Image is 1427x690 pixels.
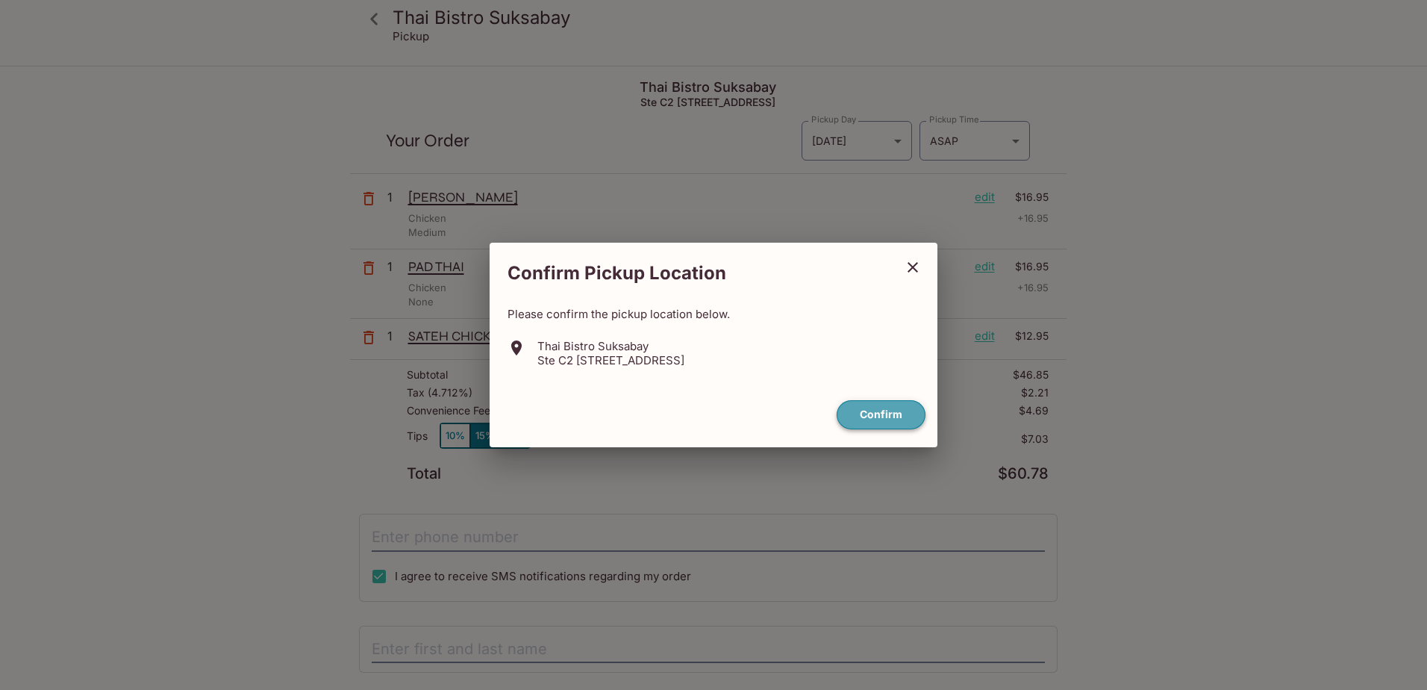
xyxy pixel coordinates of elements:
button: confirm [837,400,925,429]
h2: Confirm Pickup Location [490,255,894,292]
p: Ste C2 [STREET_ADDRESS] [537,353,684,367]
button: close [894,249,931,286]
p: Thai Bistro Suksabay [537,339,684,353]
p: Please confirm the pickup location below. [508,307,919,321]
